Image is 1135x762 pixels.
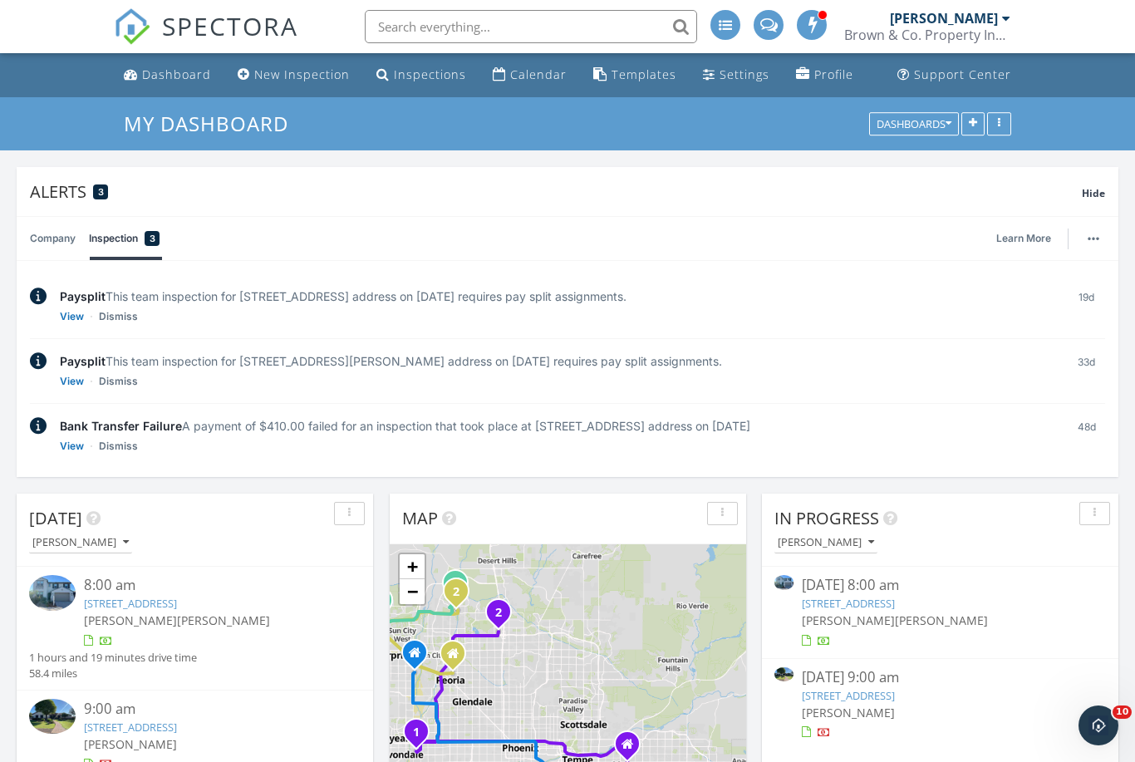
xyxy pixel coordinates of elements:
[99,438,138,455] a: Dismiss
[486,60,573,91] a: Calendar
[114,8,150,45] img: The Best Home Inspection Software - Spectora
[895,612,988,628] span: [PERSON_NAME]
[453,653,463,663] div: 8018 W Shaw Butte Dr , Peoria AZ 85345
[32,537,129,548] div: [PERSON_NAME]
[869,112,959,135] button: Dashboards
[415,652,425,662] div: 12139 W Columbine Dr, El Mirage AZ 85335
[84,736,177,752] span: [PERSON_NAME]
[231,60,356,91] a: New Inspection
[890,10,998,27] div: [PERSON_NAME]
[60,354,106,368] span: Paysplit
[30,352,47,370] img: info-2c025b9f2229fc06645a.svg
[877,118,951,130] div: Dashboards
[413,727,420,739] i: 1
[394,66,466,82] div: Inspections
[499,612,509,622] div: 3039 W Ross Ave, Phoenix, AZ 85027
[696,60,776,91] a: Settings
[802,596,895,611] a: [STREET_ADDRESS]
[29,666,197,681] div: 58.4 miles
[84,720,177,735] a: [STREET_ADDRESS]
[30,180,1082,203] div: Alerts
[774,532,877,554] button: [PERSON_NAME]
[844,27,1010,43] div: Brown & Co. Property Inspections
[60,352,1054,370] div: This team inspection for [STREET_ADDRESS][PERSON_NAME] address on [DATE] requires pay split assig...
[802,688,895,703] a: [STREET_ADDRESS]
[400,579,425,604] a: Zoom out
[495,607,502,619] i: 2
[1068,288,1105,325] div: 19d
[774,575,794,589] img: 9563157%2Freports%2Fce9b9874-f91b-469e-ad7d-dbbc6f5b3619%2Fcover_photos%2FY9WzCZwlbCbJKHxi6VUq%2F...
[114,22,298,57] a: SPECTORA
[29,699,76,734] img: 9565573%2Fcover_photos%2F7UmaUpjzbHPYX5TPYdyB%2Fsmall.jpg
[1068,417,1105,455] div: 48d
[774,667,794,681] img: 9565573%2Fcover_photos%2F7UmaUpjzbHPYX5TPYdyB%2Fsmall.jpg
[510,66,567,82] div: Calendar
[802,575,1078,596] div: [DATE] 8:00 am
[774,575,1106,649] a: [DATE] 8:00 am [STREET_ADDRESS] [PERSON_NAME][PERSON_NAME]
[1078,705,1118,745] iframe: Intercom live chat
[802,705,895,720] span: [PERSON_NAME]
[789,60,860,91] a: Company Profile
[453,587,459,598] i: 2
[802,612,895,628] span: [PERSON_NAME]
[84,612,177,628] span: [PERSON_NAME]
[774,507,879,529] span: In Progress
[84,596,177,611] a: [STREET_ADDRESS]
[60,438,84,455] a: View
[99,308,138,325] a: Dismiss
[162,8,298,43] span: SPECTORA
[30,417,47,435] img: info-2c025b9f2229fc06645a.svg
[124,110,302,137] a: My Dashboard
[84,575,332,596] div: 8:00 am
[60,308,84,325] a: View
[99,373,138,390] a: Dismiss
[1113,705,1132,719] span: 10
[370,60,473,91] a: Inspections
[84,699,332,720] div: 9:00 am
[400,554,425,579] a: Zoom in
[89,217,160,260] a: Inspection
[150,230,155,247] span: 3
[914,66,1011,82] div: Support Center
[814,66,853,82] div: Profile
[402,507,438,529] span: Map
[29,575,76,610] img: 9563157%2Freports%2Fce9b9874-f91b-469e-ad7d-dbbc6f5b3619%2Fcover_photos%2FY9WzCZwlbCbJKHxi6VUq%2F...
[1068,352,1105,390] div: 33d
[29,507,82,529] span: [DATE]
[30,217,76,260] a: Company
[142,66,211,82] div: Dashboard
[177,612,270,628] span: [PERSON_NAME]
[254,66,350,82] div: New Inspection
[1088,237,1099,240] img: ellipsis-632cfdd7c38ec3a7d453.svg
[456,591,466,601] div: 7617 W Jackrabbit Ln , Peoria, AZ 85383
[627,744,637,754] div: 126 N Pomeroy, Mesa AZ 85201
[587,60,683,91] a: Templates
[29,650,197,666] div: 1 hours and 19 minutes drive time
[117,60,218,91] a: Dashboard
[720,66,769,82] div: Settings
[98,186,104,198] span: 3
[416,731,426,741] div: 305 S 120th Ave, Avondale, AZ 85323
[1082,186,1105,200] span: Hide
[778,537,874,548] div: [PERSON_NAME]
[29,575,361,681] a: 8:00 am [STREET_ADDRESS] [PERSON_NAME][PERSON_NAME] 1 hours and 19 minutes drive time 58.4 miles
[30,288,47,305] img: info-2c025b9f2229fc06645a.svg
[29,532,132,554] button: [PERSON_NAME]
[365,10,697,43] input: Search everything...
[774,667,1106,741] a: [DATE] 9:00 am [STREET_ADDRESS] [PERSON_NAME]
[802,667,1078,688] div: [DATE] 9:00 am
[60,289,106,303] span: Paysplit
[612,66,676,82] div: Templates
[60,373,84,390] a: View
[891,60,1018,91] a: Support Center
[996,230,1061,247] a: Learn More
[60,288,1054,305] div: This team inspection for [STREET_ADDRESS] address on [DATE] requires pay split assignments.
[60,417,1054,435] div: A payment of $410.00 failed for an inspection that took place at [STREET_ADDRESS] address on [DATE]
[60,419,182,433] span: Bank Transfer Failure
